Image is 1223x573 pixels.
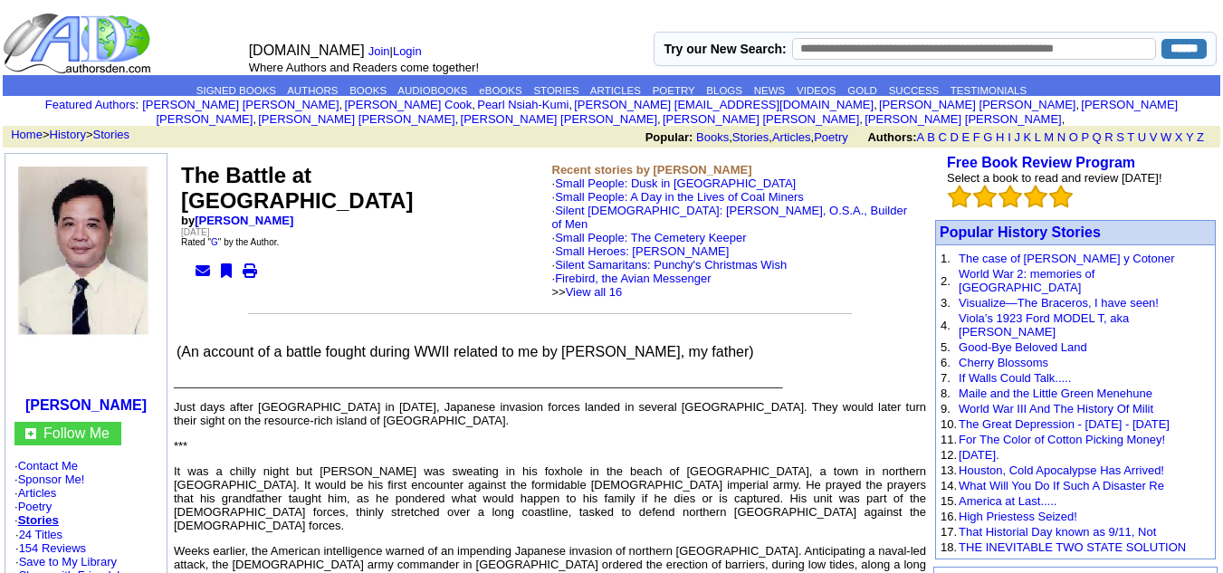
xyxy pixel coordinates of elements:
a: Z [1197,130,1204,144]
a: L [1035,130,1041,144]
p: It was a chilly night but [PERSON_NAME] was sweating in his foxhole in the beach of [GEOGRAPHIC_D... [174,464,926,532]
a: The Great Depression - [DATE] - [DATE] [959,417,1170,431]
font: (An account of a battle fought during WWII related to me by [PERSON_NAME], my father) [177,344,754,359]
img: bigemptystars.png [1049,185,1073,208]
a: Articles [18,486,57,500]
a: [PERSON_NAME] [PERSON_NAME] [663,112,859,126]
a: U [1138,130,1146,144]
a: S [1116,130,1124,144]
font: , , , , , , , , , , [142,98,1178,126]
a: Small People: The Cemetery Keeper [555,231,746,244]
a: Popular History Stories [940,224,1101,240]
a: Sponsor Me! [18,473,85,486]
a: AUTHORS [287,85,338,96]
a: View all 16 [566,285,623,299]
font: 16. [941,510,957,523]
font: i [661,115,663,125]
img: gc.jpg [25,428,36,439]
b: by [181,214,293,227]
font: i [1065,115,1066,125]
font: Rated " " by the Author. [181,237,279,247]
font: 10. [941,417,957,431]
a: Small People: Dusk in [GEOGRAPHIC_DATA] [555,177,796,190]
p: Just days after [GEOGRAPHIC_DATA] in [DATE], Japanese invasion forces landed in several [GEOGRAPH... [174,400,926,427]
a: Follow Me [43,425,110,441]
a: Home [11,128,43,141]
img: bigemptystars.png [998,185,1022,208]
font: · [552,244,788,299]
a: T [1127,130,1134,144]
a: Firebird, the Avian Messenger [555,272,711,285]
a: [PERSON_NAME] Cook [344,98,472,111]
a: Small People: A Day in the Lives of Coal Miners [555,190,804,204]
a: Join [368,44,390,58]
a: H [996,130,1004,144]
img: bigemptystars.png [1024,185,1047,208]
font: · [552,190,908,299]
a: D [950,130,958,144]
a: J [1014,130,1020,144]
a: Stories [732,130,769,144]
a: V [1150,130,1158,144]
a: R [1104,130,1113,144]
b: Popular: [645,130,693,144]
font: The Battle at [GEOGRAPHIC_DATA] [181,163,413,213]
img: logo_ad.gif [3,12,155,75]
font: i [342,100,344,110]
a: Maile and the Little Green Menehune [959,387,1152,400]
font: · [552,231,788,299]
font: 9. [941,402,951,415]
a: K [1024,130,1032,144]
font: [DATE] [181,227,209,237]
a: Stories [18,513,59,527]
font: · [552,258,788,299]
a: Houston, Cold Apocalypse Has Arrived! [959,463,1164,477]
a: ARTICLES [590,85,641,96]
a: [PERSON_NAME] [PERSON_NAME] [258,112,454,126]
font: i [1079,100,1081,110]
a: 24 Titles [19,528,62,541]
font: 3. [941,296,951,310]
a: Viola’s 1923 Ford MODEL T, aka [PERSON_NAME] [959,311,1129,339]
a: [PERSON_NAME] [25,397,147,413]
a: Free Book Review Program [947,155,1135,170]
font: 15. [941,494,957,508]
a: If Walls Could Talk..... [959,371,1071,385]
a: Featured Authors [45,98,136,111]
a: High Priestess Seized! [959,510,1077,523]
a: Save to My Library [19,555,117,568]
font: 1. [941,252,951,265]
a: Small Heroes: [PERSON_NAME] [555,244,729,258]
a: NEWS [754,85,786,96]
a: History [50,128,86,141]
font: 14. [941,479,957,492]
a: [PERSON_NAME] [PERSON_NAME] [865,112,1061,126]
font: · >> [552,272,712,299]
a: W [1161,130,1171,144]
a: Q [1092,130,1101,144]
a: P [1081,130,1088,144]
p: _____________________________________________________________________________________________ [174,375,926,388]
a: GOLD [847,85,877,96]
a: Y [1186,130,1193,144]
a: Stories [93,128,129,141]
font: , , , [645,130,1220,144]
a: O [1069,130,1078,144]
a: VIDEOS [797,85,836,96]
a: [PERSON_NAME] [EMAIL_ADDRESS][DOMAIN_NAME] [574,98,874,111]
font: Where Authors and Readers come together! [249,61,479,74]
a: 154 Reviews [19,541,86,555]
a: Silent [DEMOGRAPHIC_DATA]: [PERSON_NAME], O.S.A., Builder of Men [552,204,908,231]
a: TESTIMONIALS [951,85,1027,96]
a: G [211,237,218,247]
font: 11. [941,433,957,446]
a: [DATE]. [959,448,999,462]
a: That Historial Day known as 9/11, Not [959,525,1156,539]
a: POETRY [653,85,695,96]
a: World War III And The History Of Milit [959,402,1153,415]
b: Authors: [867,130,916,144]
a: For The Color of Cotton Picking Money! [959,433,1165,446]
font: i [475,100,477,110]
